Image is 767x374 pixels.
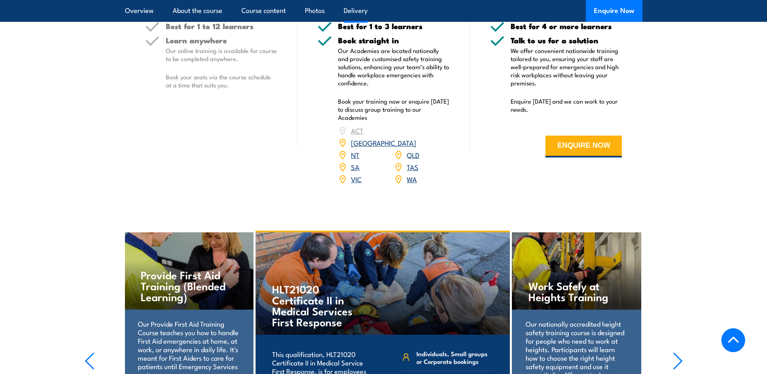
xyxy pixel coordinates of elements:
h5: Best for 1 to 3 learners [338,22,450,30]
span: Individuals, Small groups or Corporate bookings [416,350,493,365]
a: NT [351,150,359,159]
h5: Talk to us for a solution [511,36,622,44]
p: Our online training is available for course to be completed anywhere. [166,47,277,63]
a: TAS [407,162,418,172]
a: WA [407,174,417,184]
p: Enquire [DATE] and we can work to your needs. [511,97,622,113]
button: ENQUIRE NOW [545,136,622,157]
h4: Work Safely at Heights Training [528,280,624,302]
a: [GEOGRAPHIC_DATA] [351,138,416,147]
h5: Learn anywhere [166,36,277,44]
h4: HLT21020 Certificate II in Medical Services First Response [272,283,367,327]
a: SA [351,162,359,172]
p: Our Academies are located nationally and provide customised safety training solutions, enhancing ... [338,47,450,87]
p: Book your training now or enquire [DATE] to discuss group training to our Academies [338,97,450,121]
a: QLD [407,150,419,159]
a: VIC [351,174,361,184]
h5: Best for 4 or more learners [511,22,622,30]
p: We offer convenient nationwide training tailored to you, ensuring your staff are well-prepared fo... [511,47,622,87]
h5: Book straight in [338,36,450,44]
h4: Provide First Aid Training (Blended Learning) [141,269,237,302]
p: Book your seats via the course schedule at a time that suits you. [166,73,277,89]
h5: Best for 1 to 12 learners [166,22,277,30]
